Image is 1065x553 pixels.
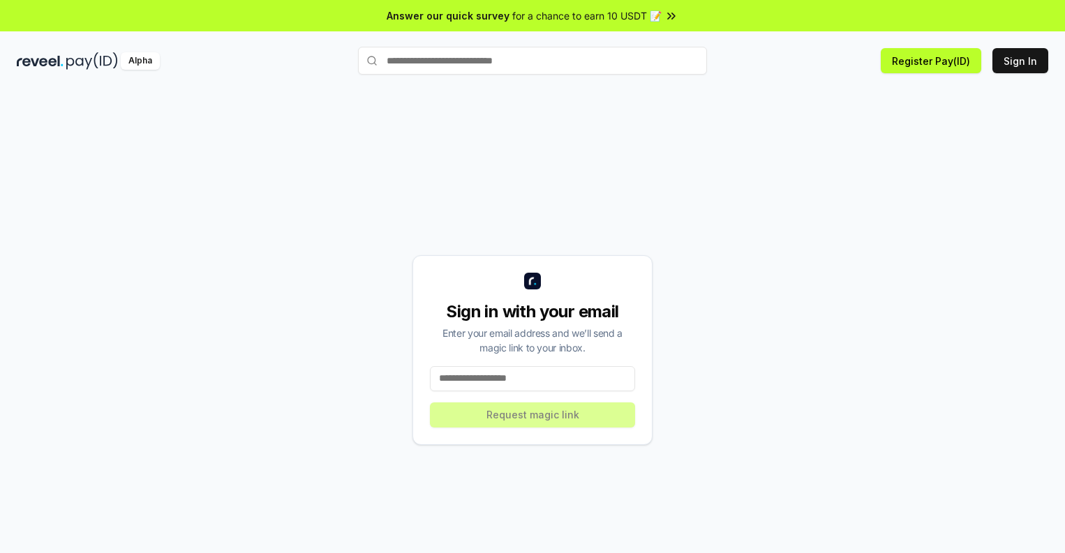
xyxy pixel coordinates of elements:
div: Sign in with your email [430,301,635,323]
img: logo_small [524,273,541,289]
button: Register Pay(ID) [881,48,981,73]
span: Answer our quick survey [387,8,509,23]
img: pay_id [66,52,118,70]
div: Alpha [121,52,160,70]
img: reveel_dark [17,52,64,70]
div: Enter your email address and we’ll send a magic link to your inbox. [430,326,635,355]
span: for a chance to earn 10 USDT 📝 [512,8,662,23]
button: Sign In [992,48,1048,73]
